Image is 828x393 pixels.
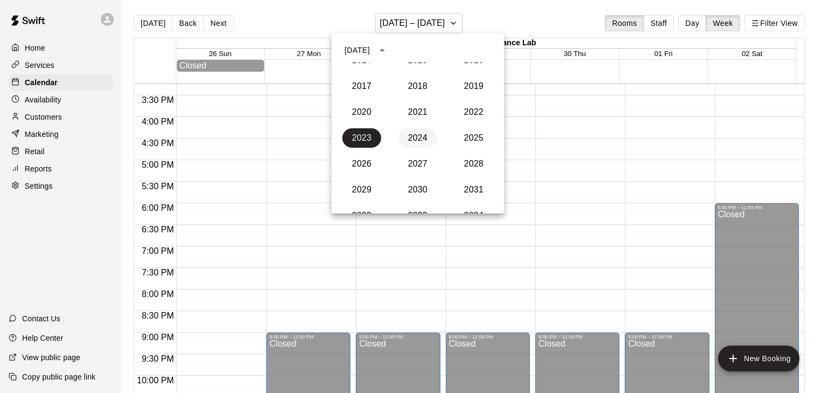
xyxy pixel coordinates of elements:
[342,206,381,225] button: 2032
[454,206,493,225] button: 2034
[398,206,437,225] button: 2033
[398,128,437,148] button: 2024
[342,102,381,122] button: 2020
[454,102,493,122] button: 2022
[398,180,437,199] button: 2030
[454,128,493,148] button: 2025
[344,45,370,56] div: [DATE]
[342,154,381,174] button: 2026
[342,128,381,148] button: 2023
[454,154,493,174] button: 2028
[373,41,391,59] button: year view is open, switch to calendar view
[398,77,437,96] button: 2018
[454,180,493,199] button: 2031
[454,77,493,96] button: 2019
[342,180,381,199] button: 2029
[342,77,381,96] button: 2017
[398,154,437,174] button: 2027
[398,102,437,122] button: 2021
